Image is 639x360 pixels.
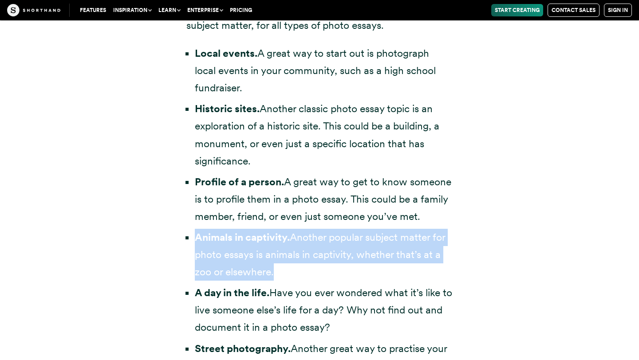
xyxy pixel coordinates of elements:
[195,231,290,243] strong: Animals in captivity.
[491,4,543,16] a: Start Creating
[604,4,632,17] a: Sign in
[195,45,453,97] li: A great way to start out is photograph local events in your community, such as a high school fund...
[548,4,600,17] a: Contact Sales
[195,100,453,169] li: Another classic photo essay topic is an exploration of a historic site. This could be a building,...
[195,229,453,281] li: Another popular subject matter for photo essays is animals in captivity, whether that’s at a zoo ...
[226,4,256,16] a: Pricing
[7,4,60,16] img: The Craft
[195,284,453,336] li: Have you ever wondered what it’s like to live someone else’s life for a day? Why not find out and...
[184,4,226,16] button: Enterprise
[195,47,257,59] strong: Local events.
[76,4,110,16] a: Features
[110,4,155,16] button: Inspiration
[155,4,184,16] button: Learn
[195,342,291,355] strong: Street photography.
[195,173,453,225] li: A great way to get to know someone is to profile them in a photo essay. This could be a family me...
[195,102,260,115] strong: Historic sites.
[195,286,269,299] strong: A day in the life.
[195,176,284,188] strong: Profile of a person.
